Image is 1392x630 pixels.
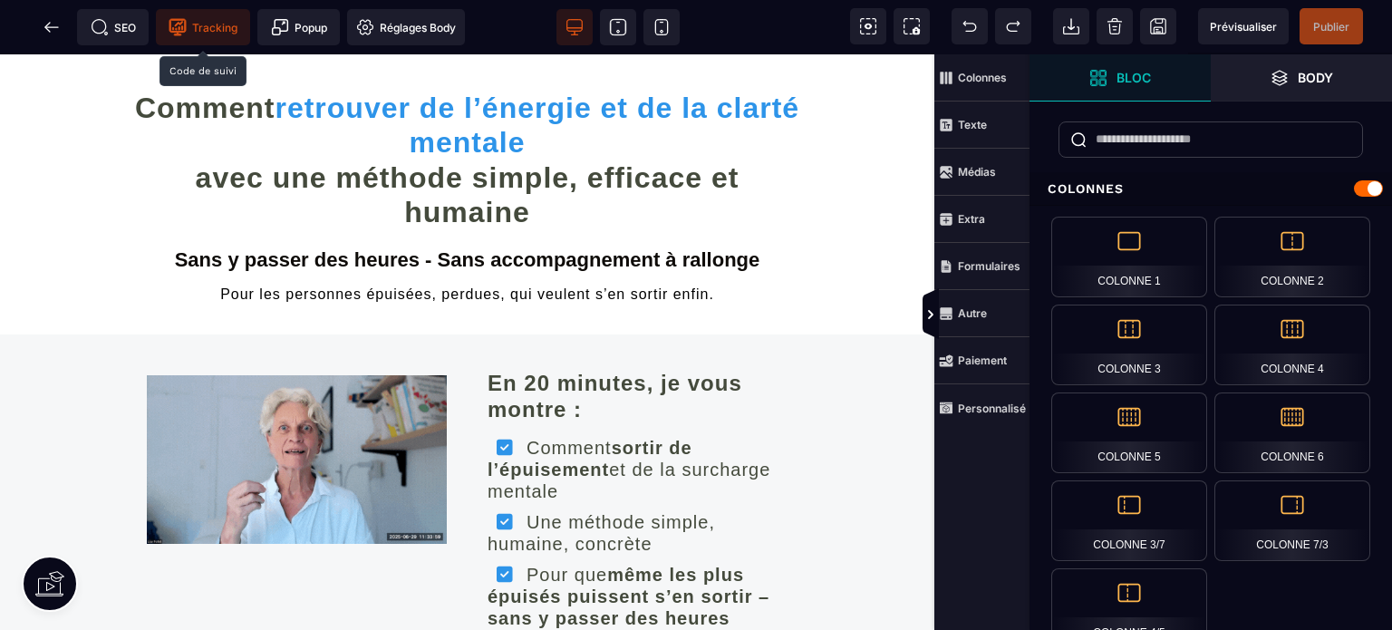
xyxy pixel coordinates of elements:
span: Voir tablette [600,9,636,45]
strong: Personnalisé [958,402,1026,415]
span: Publier [1313,20,1349,34]
div: Colonne 1 [1051,217,1207,297]
img: 75aa45900903cb4d8ecf2e02e2b64e5e_unnamed.gif [147,321,447,489]
b: sortir de l’épuisement [488,383,692,425]
span: Enregistrer le contenu [1300,8,1363,44]
span: Ouvrir les calques [1211,54,1392,102]
span: Défaire [952,8,988,44]
div: En 20 minutes, je vous montre : [488,316,788,369]
strong: Texte [958,118,987,131]
span: Enregistrer [1140,8,1176,44]
span: Extra [934,196,1029,243]
span: Nettoyage [1097,8,1133,44]
span: Paiement [934,337,1029,384]
span: Réglages Body [356,18,456,36]
span: Aperçu [1198,8,1289,44]
div: Colonne 6 [1214,393,1370,473]
strong: Body [1298,71,1333,84]
span: Colonnes [934,54,1029,102]
strong: Autre [958,306,987,320]
strong: Médias [958,165,996,179]
strong: Formulaires [958,259,1020,273]
span: Créer une alerte modale [257,9,340,45]
strong: Extra [958,212,985,226]
div: Colonne 3/7 [1051,480,1207,561]
span: Popup [271,18,327,36]
span: Métadata SEO [77,9,149,45]
div: Colonne 2 [1214,217,1370,297]
b: même les plus épuisés puissent s’en sortir – sans y passer des heures [488,510,769,574]
span: Capture d'écran [894,8,930,44]
span: Ouvrir les blocs [1029,54,1211,102]
span: Retour [34,9,70,45]
span: Voir mobile [643,9,680,45]
div: Colonne 5 [1051,393,1207,473]
span: Favicon [347,9,465,45]
span: Texte [934,102,1029,149]
text: Pour que [488,506,769,578]
h1: Comment avec une méthode simple, efficace et humaine [135,27,800,185]
span: Personnalisé [934,384,1029,431]
span: Prévisualiser [1210,20,1277,34]
span: Voir les composants [850,8,886,44]
text: Pour les personnes épuisées, perdues, qui veulent s’en sortir enfin. [135,227,800,253]
text: Une méthode simple, humaine, concrète [488,453,715,504]
strong: Bloc [1116,71,1151,84]
div: Colonnes [1029,172,1392,206]
span: Médias [934,149,1029,196]
strong: Paiement [958,354,1007,367]
span: SEO [91,18,136,36]
div: Colonne 4 [1214,305,1370,385]
span: Rétablir [995,8,1031,44]
span: Code de suivi [156,9,250,45]
span: Formulaires [934,243,1029,290]
span: Tracking [169,18,237,36]
text: Comment et de la surcharge mentale [488,379,770,451]
div: Colonne 7/3 [1214,480,1370,561]
span: Afficher les vues [1029,288,1048,343]
h2: Sans y passer des heures - Sans accompagnement à rallonge [135,185,800,227]
div: Colonne 3 [1051,305,1207,385]
span: Importer [1053,8,1089,44]
strong: Colonnes [958,71,1007,84]
span: Autre [934,290,1029,337]
span: Voir bureau [556,9,593,45]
